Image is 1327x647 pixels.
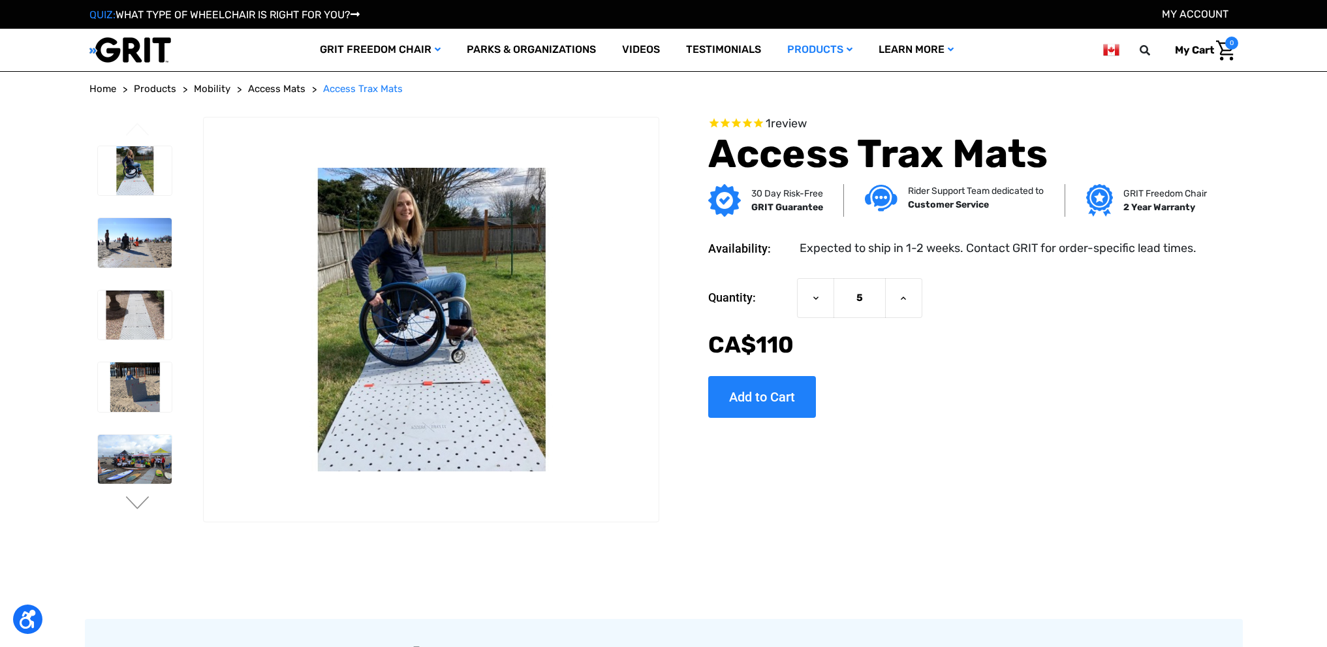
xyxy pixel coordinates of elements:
[1123,187,1207,200] p: GRIT Freedom Chair
[98,435,172,484] img: Access Trax Mats
[774,29,866,71] a: Products
[89,82,116,97] a: Home
[124,496,151,512] button: Go to slide 2 of 6
[194,82,230,97] a: Mobility
[766,116,807,131] span: 1 reviews
[89,83,116,95] span: Home
[708,117,1203,131] span: Rated 5.0 out of 5 stars 1 reviews
[800,240,1196,257] dd: Expected to ship in 1-2 weeks. Contact GRIT for order-specific lead times.
[98,362,172,412] img: Access Trax Mats
[866,29,967,71] a: Learn More
[134,82,176,97] a: Products
[1146,37,1165,64] input: Search
[771,116,807,131] span: review
[609,29,673,71] a: Videos
[1123,202,1195,213] strong: 2 Year Warranty
[908,199,989,210] strong: Customer Service
[1216,40,1235,61] img: Cart
[98,218,172,268] img: Access Trax Mats
[89,82,1238,97] nav: Breadcrumb
[708,131,1203,178] h1: Access Trax Mats
[124,123,151,138] button: Go to slide 6 of 6
[134,83,176,95] span: Products
[751,202,823,213] strong: GRIT Guarantee
[248,83,305,95] span: Access Mats
[248,82,305,97] a: Access Mats
[708,278,790,317] label: Quantity:
[454,29,609,71] a: Parks & Organizations
[908,184,1044,198] p: Rider Support Team dedicated to
[194,83,230,95] span: Mobility
[323,82,403,97] a: Access Trax Mats
[98,291,172,340] img: Access Trax Mats
[673,29,774,71] a: Testimonials
[89,8,360,21] a: QUIZ:WHAT TYPE OF WHEELCHAIR IS RIGHT FOR YOU?
[1225,37,1238,50] span: 0
[865,185,898,212] img: Customer service
[708,331,794,358] span: CA$‌110
[98,146,172,196] img: Access Trax Mats
[708,184,741,217] img: GRIT Guarantee
[323,83,403,95] span: Access Trax Mats
[751,187,823,200] p: 30 Day Risk-Free
[708,240,790,257] dt: Availability:
[708,376,816,418] input: Add to Cart
[1175,44,1214,56] span: My Cart
[1086,184,1113,217] img: Grit freedom
[1162,8,1228,20] a: Account
[89,8,116,21] span: QUIZ:
[89,37,171,63] img: GRIT All-Terrain Wheelchair and Mobility Equipment
[204,168,658,471] img: Access Trax Mats
[1103,42,1119,58] img: ca.png
[1165,37,1238,64] a: Cart with 0 items
[307,29,454,71] a: GRIT Freedom Chair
